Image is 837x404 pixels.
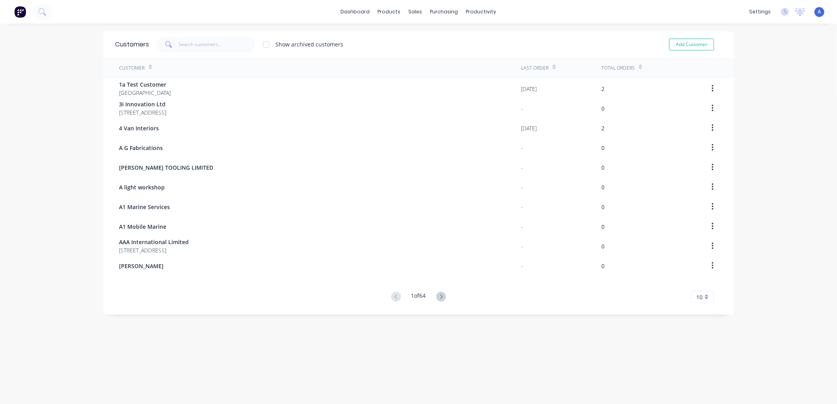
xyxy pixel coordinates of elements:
[521,144,523,152] div: -
[521,222,523,231] div: -
[521,242,523,250] div: -
[119,80,171,89] span: 1a Test Customer
[275,40,343,48] div: Show archived customers
[601,65,635,72] div: Total Orders
[601,222,604,231] div: 0
[119,65,145,72] div: Customer
[119,124,159,132] span: 4 Van Interiors
[521,104,523,113] div: -
[601,124,604,132] div: 2
[601,144,604,152] div: 0
[601,85,604,93] div: 2
[521,203,523,211] div: -
[521,163,523,172] div: -
[119,203,170,211] span: A1 Marine Services
[601,183,604,191] div: 0
[521,124,537,132] div: [DATE]
[745,6,775,18] div: settings
[119,144,163,152] span: A G Fabrications
[521,65,549,72] div: Last Order
[119,262,164,270] span: [PERSON_NAME]
[119,108,166,117] span: [STREET_ADDRESS]
[601,104,604,113] div: 0
[179,37,256,52] input: Search customers...
[411,291,426,303] div: 1 of 64
[696,293,703,301] span: 10
[669,39,714,50] button: Add Customer
[601,242,604,250] div: 0
[119,183,165,191] span: A light workshop
[119,89,171,97] span: [GEOGRAPHIC_DATA]
[115,40,149,49] div: Customers
[521,85,537,93] div: [DATE]
[119,163,213,172] span: [PERSON_NAME] TOOLING LIMITED
[521,262,523,270] div: -
[601,203,604,211] div: 0
[601,262,604,270] div: 0
[14,6,26,18] img: Factory
[337,6,374,18] a: dashboard
[521,183,523,191] div: -
[119,246,189,254] span: [STREET_ADDRESS]
[119,238,189,246] span: AAA International Limited
[462,6,500,18] div: productivity
[818,8,821,15] span: A
[119,100,166,108] span: 3i Innovation Ltd
[601,163,604,172] div: 0
[374,6,405,18] div: products
[426,6,462,18] div: purchasing
[119,222,166,231] span: A1 Mobile Marine
[405,6,426,18] div: sales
